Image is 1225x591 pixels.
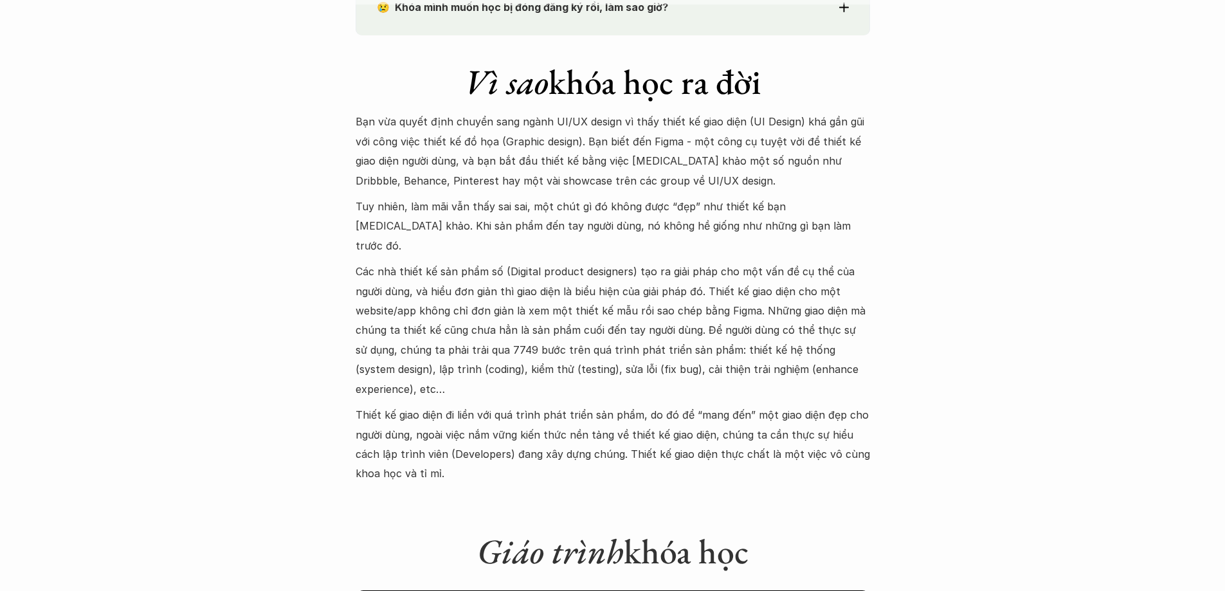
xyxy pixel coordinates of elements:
p: Bạn vừa quyết định chuyển sang ngành UI/UX design vì thấy thiết kế giao diện (UI Design) khá gần ... [356,112,870,190]
em: Vì sao [464,59,549,104]
p: Các nhà thiết kế sản phẩm số (Digital product designers) tạo ra giải pháp cho một vấn đề cụ thể c... [356,262,870,399]
em: Giáo trình [477,529,624,574]
p: Thiết kế giao diện đi liền với quá trình phát triển sản phẩm, do đó để “mang đến” một giao diện đ... [356,405,870,484]
h1: khóa học [356,531,870,572]
strong: 😢 Khóa mình muốn học bị đóng đăng ký rồi, làm sao giờ? [377,1,668,14]
h1: khóa học ra đời [356,61,870,103]
p: Tuy nhiên, làm mãi vẫn thấy sai sai, một chút gì đó không được “đẹp” như thiết kế bạn [MEDICAL_DA... [356,197,870,255]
